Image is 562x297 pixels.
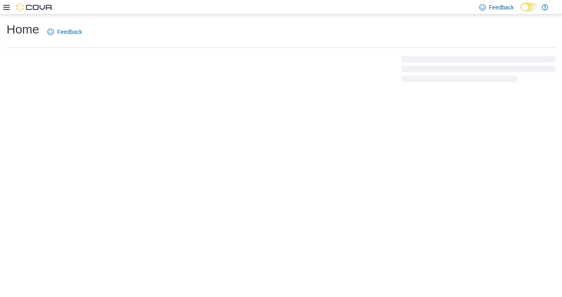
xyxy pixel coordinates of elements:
img: Cova [16,3,53,11]
span: Feedback [57,28,82,36]
h1: Home [7,21,39,38]
span: Feedback [489,3,514,11]
span: Loading [401,58,555,84]
a: Feedback [44,24,85,40]
input: Dark Mode [520,3,538,11]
